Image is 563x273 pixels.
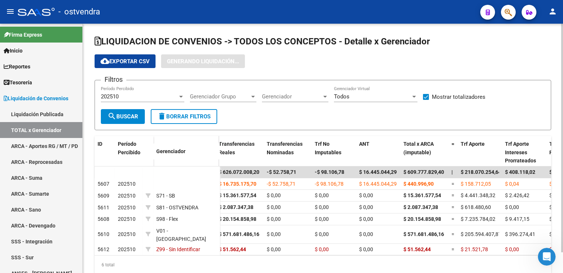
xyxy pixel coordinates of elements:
span: Trf No Imputables [315,141,341,155]
span: $ 0,00 [267,246,281,252]
span: = [451,216,454,222]
span: Período Percibido [118,141,140,155]
span: $ 0,00 [359,204,373,210]
span: $ 2.426,42 [505,192,529,198]
span: $ 21.521,78 [461,246,488,252]
span: 202510 [118,231,136,237]
span: $ 626.072.008,20 [219,169,259,175]
button: Borrar Filtros [151,109,217,124]
span: Total x ARCA (imputable) [403,141,434,155]
span: -$ 98.106,78 [315,181,344,187]
span: $ 571.681.486,16 [219,231,259,237]
span: Trf Aporte Intereses Prorrateados [505,141,536,164]
span: $ 0,00 [505,204,519,210]
span: Borrar Filtros [157,113,211,120]
span: LIQUIDACION DE CONVENIOS -> TODOS LOS CONCEPTOS - Detalle x Gerenciador [95,36,430,47]
span: $ 7.235.784,02 [461,216,495,222]
span: V01 - [GEOGRAPHIC_DATA] [156,228,206,242]
datatable-header-cell: Transferencias Nominadas [264,136,312,169]
span: $ 218.070.254,64 [461,169,501,175]
span: = [451,192,454,198]
span: $ 571.681.486,16 [403,231,444,237]
span: $ 0,00 [315,192,329,198]
span: $ 20.154.858,98 [403,216,441,222]
span: S81 - OSTVENDRA [156,205,198,210]
mat-icon: cloud_download [100,57,109,65]
span: $ 440.996,90 [403,181,434,187]
span: $ 0,00 [359,192,373,198]
datatable-header-cell: ID [95,136,115,167]
span: Gerenciador [156,148,185,154]
datatable-header-cell: Total x ARCA (imputable) [400,136,448,169]
span: 5612 [98,246,109,252]
span: S71 - SB [156,193,175,199]
span: -$ 98.106,78 [315,169,344,175]
span: $ 51.562,44 [403,246,431,252]
mat-icon: delete [157,112,166,121]
span: ANT [359,141,369,147]
span: 202510 [118,205,136,210]
span: $ 15.361.577,54 [403,192,441,198]
span: 5608 [98,216,109,222]
span: $ 0,00 [359,216,373,222]
span: $ 16.735.175,70 [219,181,256,187]
span: 5611 [98,205,109,210]
span: $ 15.361.577,54 [219,192,256,198]
span: S98 - Flex [156,216,178,222]
span: $ 0,00 [505,246,519,252]
datatable-header-cell: Trf Aporte Intereses Prorrateados [502,136,546,169]
span: $ 0,00 [315,246,329,252]
span: | [451,169,453,175]
button: Exportar CSV [95,54,156,68]
datatable-header-cell: = [448,136,458,169]
span: = [451,181,454,187]
datatable-header-cell: Trf No Imputables [312,136,356,169]
span: Inicio [4,47,23,55]
span: = [451,231,454,237]
span: $ 0,00 [267,216,281,222]
button: Generando Liquidación... [161,54,245,68]
span: 202510 [118,216,136,222]
span: Transferencias Nominadas [267,141,303,155]
span: = [451,141,454,147]
datatable-header-cell: Gerenciador [153,144,220,159]
span: 5607 [98,181,109,187]
span: Gerenciador [262,93,322,100]
span: 5609 [98,193,109,199]
h3: Filtros [101,74,126,85]
span: $ 609.777.829,40 [403,169,444,175]
span: 5610 [98,231,109,237]
span: $ 20.154.858,98 [219,216,256,222]
span: Gerenciador Grupo [190,93,250,100]
span: $ 205.594.407,87 [461,231,501,237]
span: Buscar [108,113,138,120]
span: Exportar CSV [100,58,150,65]
span: = [451,246,454,252]
span: Z99 - Sin Identificar [156,246,200,252]
mat-icon: person [548,7,557,16]
span: $ 158.712,05 [461,181,491,187]
span: 202510 [118,181,136,187]
datatable-header-cell: Período Percibido [115,136,143,167]
span: $ 0,04 [505,181,519,187]
span: $ 51.562,44 [219,246,246,252]
mat-icon: menu [6,7,15,16]
span: -$ 52.758,71 [267,181,296,187]
span: Liquidación de Convenios [4,94,68,102]
mat-icon: search [108,112,116,121]
span: 202510 [118,193,136,199]
span: -$ 52.758,71 [267,169,296,175]
span: Trf Aporte [461,141,485,147]
span: $ 0,00 [359,246,373,252]
span: Reportes [4,63,30,71]
span: 202510 [101,93,119,100]
button: Buscar [101,109,145,124]
span: $ 0,00 [267,192,281,198]
iframe: Intercom live chat [538,248,556,266]
span: $ 618.480,60 [461,204,491,210]
span: $ 0,00 [267,231,281,237]
span: Tesorería [4,78,32,87]
span: $ 0,00 [315,216,329,222]
datatable-header-cell: ANT [356,136,400,169]
span: $ 16.445.044,29 [359,181,397,187]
